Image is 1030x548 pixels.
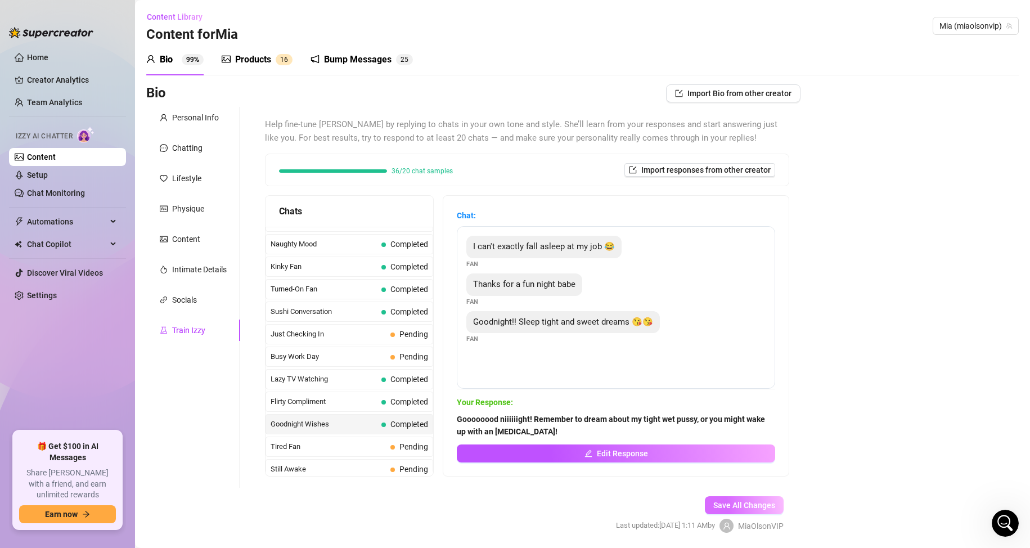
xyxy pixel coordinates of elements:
[399,442,428,451] span: Pending
[172,263,227,276] div: Intimate Details
[466,297,479,307] span: Fan
[27,98,82,107] a: Team Analytics
[271,261,377,272] span: Kinky Fan
[172,294,197,306] div: Socials
[473,279,575,289] span: Thanks for a fun night babe
[146,84,166,102] h3: Bio
[466,259,479,269] span: Fan
[160,296,168,304] span: link
[45,510,78,519] span: Earn now
[160,174,168,182] span: heart
[27,188,85,197] a: Chat Monitoring
[27,53,48,62] a: Home
[271,419,377,430] span: Goodnight Wishes
[584,450,592,457] span: edit
[473,317,653,327] span: Goodnight!! Sleep tight and sweet dreams 😘😘
[271,441,386,452] span: Tired Fan
[19,441,116,463] span: 🎁 Get $100 in AI Messages
[390,262,428,271] span: Completed
[666,84,800,102] button: Import Bio from other creator
[390,397,428,406] span: Completed
[399,330,428,339] span: Pending
[147,12,203,21] span: Content Library
[939,17,1012,34] span: Mia (miaolsonvip)
[27,213,107,231] span: Automations
[19,505,116,523] button: Earn nowarrow-right
[160,266,168,273] span: fire
[392,168,453,174] span: 36/20 chat samples
[279,204,302,218] span: Chats
[629,166,637,174] span: import
[271,464,386,475] span: Still Awake
[457,398,513,407] strong: Your Response:
[19,468,116,501] span: Share [PERSON_NAME] with a friend, and earn unlimited rewards
[390,240,428,249] span: Completed
[399,465,428,474] span: Pending
[399,352,428,361] span: Pending
[457,211,476,220] strong: Chat:
[235,53,271,66] div: Products
[723,522,731,530] span: user
[9,27,93,38] img: logo-BBDzfeDw.svg
[172,111,219,124] div: Personal Info
[160,205,168,213] span: idcard
[271,351,386,362] span: Busy Work Day
[222,55,231,64] span: picture
[992,510,1019,537] iframe: Intercom live chat
[172,172,201,185] div: Lifestyle
[265,118,789,145] span: Help fine-tune [PERSON_NAME] by replying to chats in your own tone and style. She’ll learn from y...
[457,415,765,436] strong: Goooooood niiiiiight! Remember to dream about my tight wet pussy, or you might wake up with an [M...
[77,127,95,143] img: AI Chatter
[16,131,73,142] span: Izzy AI Chatter
[713,501,775,510] span: Save All Changes
[160,235,168,243] span: picture
[146,8,212,26] button: Content Library
[390,307,428,316] span: Completed
[1006,23,1013,29] span: team
[27,235,107,253] span: Chat Copilot
[401,56,404,64] span: 2
[390,420,428,429] span: Completed
[276,54,293,65] sup: 16
[271,239,377,250] span: Naughty Mood
[324,53,392,66] div: Bump Messages
[27,152,56,161] a: Content
[160,114,168,122] span: user
[27,291,57,300] a: Settings
[160,144,168,152] span: message
[271,284,377,295] span: Turned-On Fan
[616,520,715,531] span: Last updated: [DATE] 1:11 AM by
[597,449,648,458] span: Edit Response
[473,241,615,251] span: I can't exactly fall asleep at my job 😂
[27,71,117,89] a: Creator Analytics
[172,324,205,336] div: Train Izzy
[624,163,775,177] button: Import responses from other creator
[172,203,204,215] div: Physique
[271,374,377,385] span: Lazy TV Watching
[404,56,408,64] span: 5
[146,26,238,44] h3: Content for Mia
[311,55,320,64] span: notification
[675,89,683,97] span: import
[15,240,22,248] img: Chat Copilot
[641,165,771,174] span: Import responses from other creator
[27,170,48,179] a: Setup
[280,56,284,64] span: 1
[271,306,377,317] span: Sushi Conversation
[390,285,428,294] span: Completed
[82,510,90,518] span: arrow-right
[466,334,479,344] span: Fan
[396,54,413,65] sup: 25
[172,142,203,154] div: Chatting
[738,520,784,532] span: MiaOlsonVIP
[172,233,200,245] div: Content
[146,55,155,64] span: user
[390,375,428,384] span: Completed
[15,217,24,226] span: thunderbolt
[160,326,168,334] span: experiment
[457,444,775,462] button: Edit Response
[284,56,288,64] span: 6
[27,268,103,277] a: Discover Viral Videos
[160,53,173,66] div: Bio
[705,496,784,514] button: Save All Changes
